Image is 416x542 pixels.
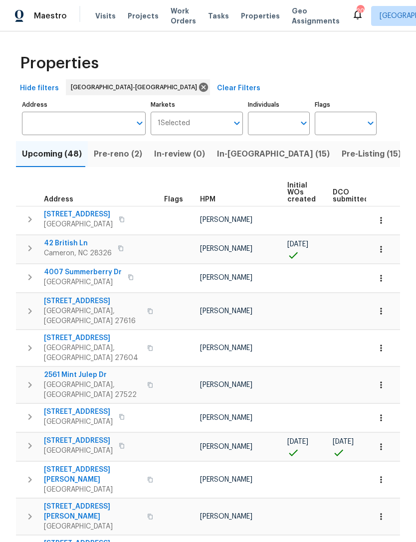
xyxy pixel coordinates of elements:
[200,245,252,252] span: [PERSON_NAME]
[154,147,205,161] span: In-review (0)
[16,79,63,98] button: Hide filters
[357,6,364,16] div: 20
[44,417,113,427] span: [GEOGRAPHIC_DATA]
[200,345,252,352] span: [PERSON_NAME]
[241,11,280,21] span: Properties
[20,82,59,95] span: Hide filters
[158,119,190,128] span: 1 Selected
[44,343,141,363] span: [GEOGRAPHIC_DATA], [GEOGRAPHIC_DATA] 27604
[200,274,252,281] span: [PERSON_NAME]
[200,513,252,520] span: [PERSON_NAME]
[200,196,215,203] span: HPM
[66,79,210,95] div: [GEOGRAPHIC_DATA]-[GEOGRAPHIC_DATA]
[297,116,311,130] button: Open
[287,182,316,203] span: Initial WOs created
[44,209,113,219] span: [STREET_ADDRESS]
[44,407,113,417] span: [STREET_ADDRESS]
[164,196,183,203] span: Flags
[44,333,141,343] span: [STREET_ADDRESS]
[44,196,73,203] span: Address
[22,102,146,108] label: Address
[200,443,252,450] span: [PERSON_NAME]
[133,116,147,130] button: Open
[315,102,377,108] label: Flags
[44,446,113,456] span: [GEOGRAPHIC_DATA]
[171,6,196,26] span: Work Orders
[44,267,122,277] span: 4007 Summerberry Dr
[230,116,244,130] button: Open
[44,380,141,400] span: [GEOGRAPHIC_DATA], [GEOGRAPHIC_DATA] 27522
[20,58,99,68] span: Properties
[44,277,122,287] span: [GEOGRAPHIC_DATA]
[44,306,141,326] span: [GEOGRAPHIC_DATA], [GEOGRAPHIC_DATA] 27616
[333,189,369,203] span: DCO submitted
[213,79,264,98] button: Clear Filters
[44,485,141,495] span: [GEOGRAPHIC_DATA]
[248,102,310,108] label: Individuals
[94,147,142,161] span: Pre-reno (2)
[217,147,330,161] span: In-[GEOGRAPHIC_DATA] (15)
[44,248,112,258] span: Cameron, NC 28326
[200,414,252,421] span: [PERSON_NAME]
[44,219,113,229] span: [GEOGRAPHIC_DATA]
[44,436,113,446] span: [STREET_ADDRESS]
[44,296,141,306] span: [STREET_ADDRESS]
[44,465,141,485] span: [STREET_ADDRESS][PERSON_NAME]
[287,438,308,445] span: [DATE]
[44,502,141,522] span: [STREET_ADDRESS][PERSON_NAME]
[151,102,243,108] label: Markets
[200,381,252,388] span: [PERSON_NAME]
[95,11,116,21] span: Visits
[34,11,67,21] span: Maestro
[128,11,159,21] span: Projects
[342,147,401,161] span: Pre-Listing (15)
[71,82,201,92] span: [GEOGRAPHIC_DATA]-[GEOGRAPHIC_DATA]
[44,238,112,248] span: 42 British Ln
[287,241,308,248] span: [DATE]
[200,216,252,223] span: [PERSON_NAME]
[333,438,354,445] span: [DATE]
[200,308,252,315] span: [PERSON_NAME]
[22,147,82,161] span: Upcoming (48)
[364,116,378,130] button: Open
[200,476,252,483] span: [PERSON_NAME]
[292,6,340,26] span: Geo Assignments
[44,522,141,532] span: [GEOGRAPHIC_DATA]
[208,12,229,19] span: Tasks
[217,82,260,95] span: Clear Filters
[44,370,141,380] span: 2561 Mint Julep Dr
